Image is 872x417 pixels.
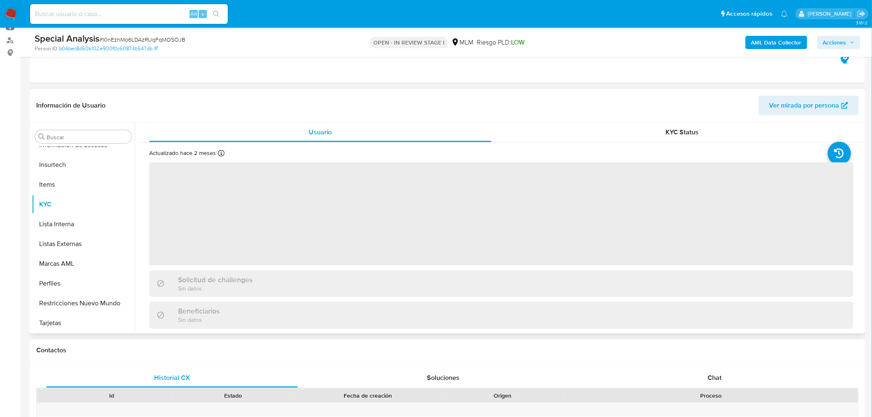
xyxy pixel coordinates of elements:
[823,36,846,49] span: Acciones
[451,38,474,47] div: MLM
[32,175,135,194] button: Items
[370,37,448,48] p: OPEN - IN REVIEW STAGE I
[808,10,854,18] p: diego.gardunorosas@mercadolibre.com.mx
[178,275,253,284] h3: Solicitud de challenges
[817,36,860,49] button: Acciones
[99,35,185,44] span: # I0nEzhMo6LDAzRUqFqMOSOJB
[35,32,99,45] b: Special Analysis
[781,10,788,17] a: Notificaciones
[178,391,288,400] div: Estado
[154,373,190,382] span: Historial CX
[178,316,220,323] p: Sin datos
[149,302,853,328] div: BeneficiariosSin datos
[427,373,460,382] span: Soluciones
[477,38,525,47] span: Riesgo PLD:
[36,101,105,110] h1: Información de Usuario
[32,155,135,175] button: Insurtech
[856,19,868,26] span: 3.161.2
[208,8,225,20] button: search-icon
[759,96,859,115] button: Ver mirada por persona
[178,307,220,316] h3: Beneficiarios
[38,134,45,140] button: Buscar
[769,96,839,115] span: Ver mirada por persona
[309,127,332,137] span: Usuario
[511,37,525,47] span: LOW
[727,9,773,18] span: Accesos rápidos
[178,284,253,292] p: Sin datos
[30,9,228,19] input: Buscar usuario o caso...
[32,194,135,214] button: KYC
[57,391,166,400] div: Id
[448,391,558,400] div: Origen
[569,391,853,400] div: Proceso
[36,346,859,354] h1: Contactos
[299,391,436,400] div: Fecha de creación
[32,214,135,234] button: Lista Interna
[32,234,135,254] button: Listas Externas
[149,270,853,297] div: Solicitud de challengesSin datos
[149,162,853,265] span: ‌
[745,36,807,49] button: AML Data Collector
[35,45,57,52] b: Person ID
[202,10,204,18] span: s
[857,9,866,18] a: Salir
[32,254,135,274] button: Marcas AML
[190,10,197,18] span: Alt
[149,149,216,157] p: Actualizado hace 2 meses
[751,36,802,49] b: AML Data Collector
[47,134,128,141] input: Buscar
[666,127,699,137] span: KYC Status
[32,293,135,313] button: Restricciones Nuevo Mundo
[59,45,158,52] a: b04bec8d50b102e900f0c60874b547db
[708,373,722,382] span: Chat
[32,274,135,293] button: Perfiles
[32,313,135,333] button: Tarjetas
